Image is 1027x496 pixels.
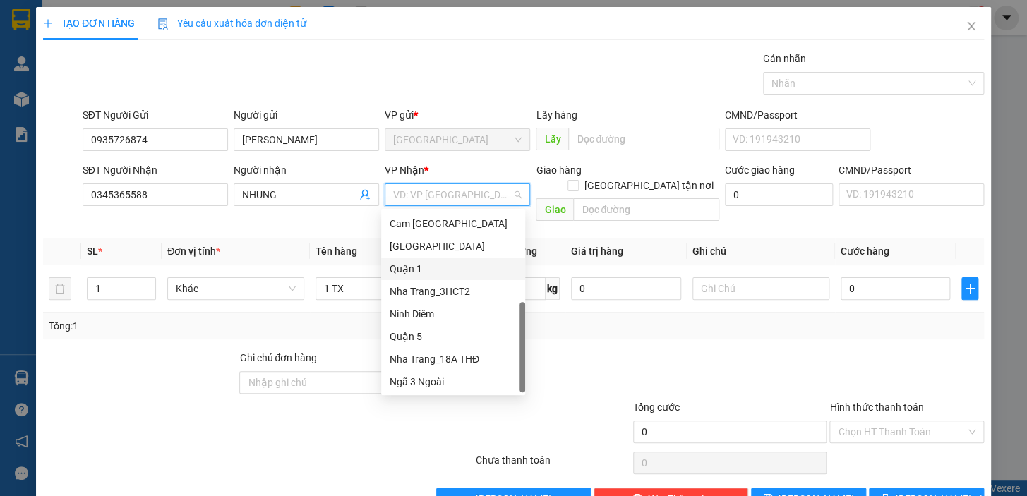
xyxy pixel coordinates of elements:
div: Ninh Diêm [390,306,517,322]
label: Hình thức thanh toán [829,401,923,413]
b: Phương Nam Express [18,91,78,182]
div: Cam Thành Bắc [381,212,525,235]
button: plus [961,277,978,300]
input: Dọc đường [568,128,719,150]
input: Ghi chú đơn hàng [239,371,433,394]
b: Gửi khách hàng [87,20,140,87]
b: [DOMAIN_NAME] [119,54,194,65]
div: Nha Trang_3HCT2 [381,280,525,303]
div: Ngã 3 Ngoài [390,374,517,389]
span: plus [43,18,53,28]
div: CMND/Passport [839,162,984,178]
span: Giao [536,198,573,221]
span: Yêu cầu xuất hóa đơn điện tử [157,18,306,29]
div: Ngã 3 Ngoài [381,370,525,393]
span: plus [962,283,978,294]
div: CMND/Passport [725,107,870,123]
div: Tổng: 1 [49,318,397,334]
span: SL [87,246,98,257]
div: Nha Trang_18A THĐ [381,348,525,370]
span: VP Nhận [385,164,424,176]
button: Close [951,7,991,47]
input: Dọc đường [573,198,719,221]
span: kg [546,277,560,300]
div: VP gửi [385,107,530,123]
div: Người gửi [234,107,379,123]
img: logo.jpg [153,18,187,52]
img: icon [157,18,169,30]
span: Lấy hàng [536,109,577,121]
input: Ghi Chú [692,277,829,300]
div: Quận 5 [381,325,525,348]
input: Cước giao hàng [725,183,833,206]
span: [GEOGRAPHIC_DATA] tận nơi [579,178,719,193]
th: Ghi chú [687,238,835,265]
input: VD: Bàn, Ghế [316,277,452,300]
span: user-add [359,189,371,200]
span: close [966,20,977,32]
div: Ninh Diêm [381,303,525,325]
label: Ghi chú đơn hàng [239,352,317,363]
div: Cam [GEOGRAPHIC_DATA] [390,216,517,231]
div: [GEOGRAPHIC_DATA] [390,238,517,254]
div: Người nhận [234,162,379,178]
div: Nha Trang_18A THĐ [390,351,517,367]
div: Quận 1 [381,258,525,280]
span: Đơn vị tính [167,246,220,257]
span: Lấy [536,128,568,150]
span: Giá trị hàng [571,246,623,257]
span: Ninh Hòa [393,129,522,150]
div: Quận 1 [390,261,517,277]
div: Nha Trang_3HCT2 [390,284,517,299]
div: Chưa thanh toán [474,452,632,477]
span: Khác [176,278,296,299]
span: Tên hàng [316,246,357,257]
label: Gán nhãn [763,53,806,64]
span: Tổng cước [633,401,680,413]
span: Cước hàng [841,246,889,257]
div: Quận 5 [390,329,517,344]
div: Ninh Hòa [381,235,525,258]
span: TẠO ĐƠN HÀNG [43,18,135,29]
div: SĐT Người Nhận [83,162,228,178]
input: 0 [571,277,681,300]
label: Cước giao hàng [725,164,795,176]
li: (c) 2017 [119,67,194,85]
button: delete [49,277,71,300]
div: SĐT Người Gửi [83,107,228,123]
span: Giao hàng [536,164,581,176]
